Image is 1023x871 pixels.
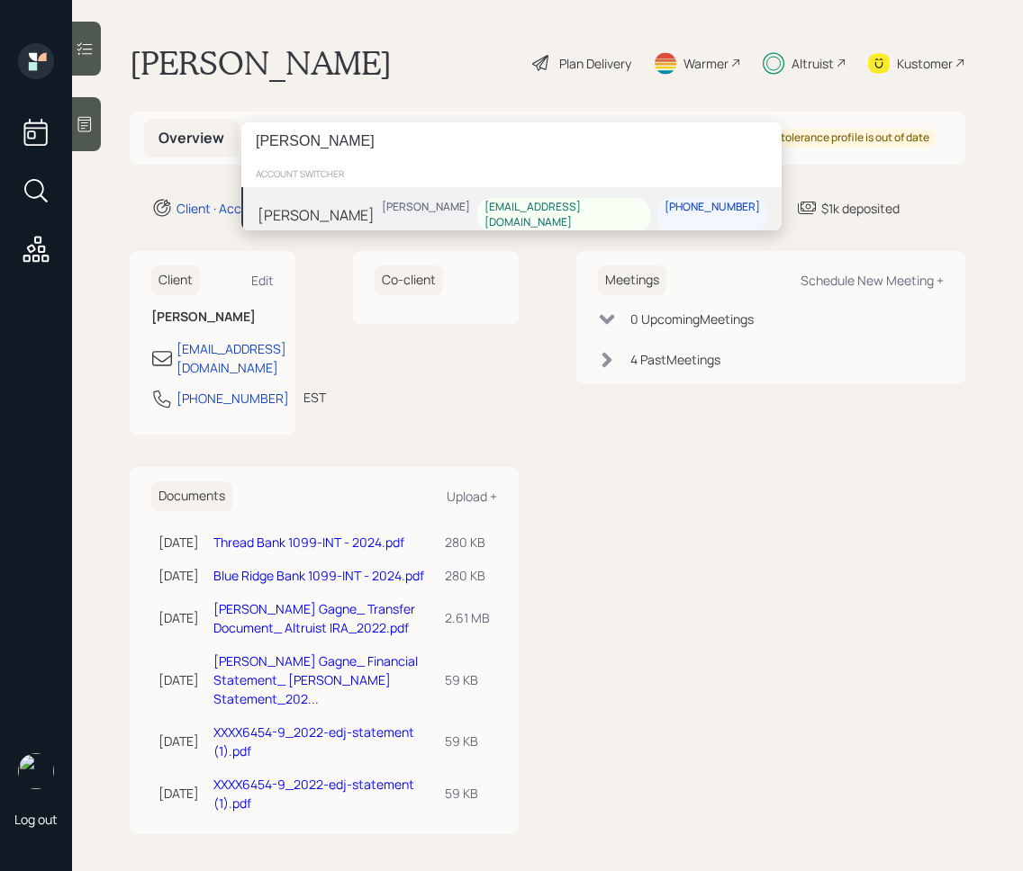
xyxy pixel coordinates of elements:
div: [PHONE_NUMBER] [665,200,760,215]
div: [PERSON_NAME] [382,200,470,215]
div: [PERSON_NAME] [258,203,375,225]
input: Type a command or search… [241,122,782,160]
div: [EMAIL_ADDRESS][DOMAIN_NAME] [484,200,643,230]
div: account switcher [241,160,782,187]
